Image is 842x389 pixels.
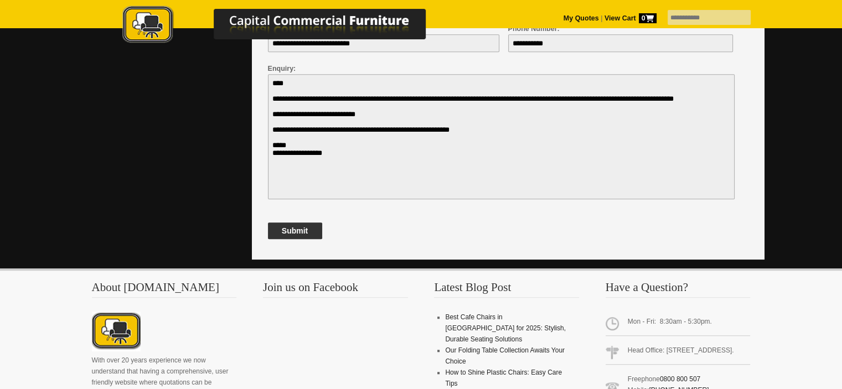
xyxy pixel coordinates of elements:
[434,282,579,298] h3: Latest Blog Post
[508,25,560,33] span: Phone Number:
[92,312,141,351] img: About CCFNZ Logo
[660,375,700,383] a: 0800 800 507
[564,14,599,22] a: My Quotes
[606,312,751,336] span: Mon - Fri: 8:30am - 5:30pm.
[605,14,657,22] strong: View Cart
[606,282,751,298] h3: Have a Question?
[445,369,562,387] a: How to Shine Plastic Chairs: Easy Care Tips
[602,14,656,22] a: View Cart0
[92,282,237,298] h3: About [DOMAIN_NAME]
[263,282,408,298] h3: Join us on Facebook
[268,222,322,239] button: Submit
[92,6,479,49] a: Capital Commercial Furniture Logo
[268,65,296,72] span: Enquiry:
[445,346,565,365] a: Our Folding Table Collection Awaits Your Choice
[92,6,479,46] img: Capital Commercial Furniture Logo
[606,340,751,365] span: Head Office: [STREET_ADDRESS].
[639,13,657,23] span: 0
[445,313,566,343] a: Best Cafe Chairs in [GEOGRAPHIC_DATA] for 2025: Stylish, Durable Seating Solutions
